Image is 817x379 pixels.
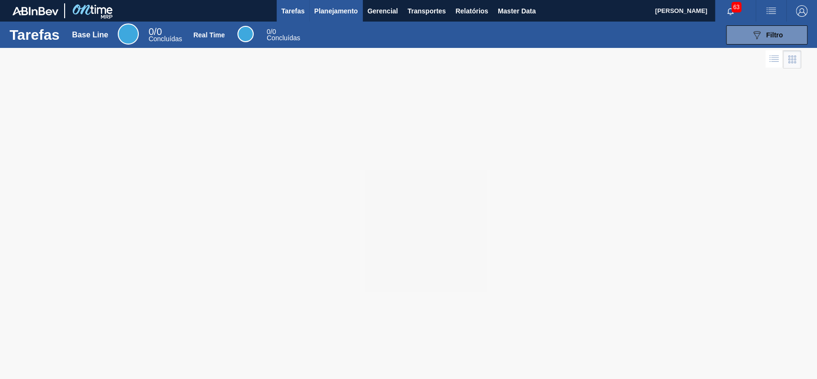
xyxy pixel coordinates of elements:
[314,5,358,17] span: Planejamento
[267,29,300,41] div: Real Time
[765,5,777,17] img: userActions
[267,34,300,42] span: Concluídas
[726,25,807,45] button: Filtro
[148,28,182,42] div: Base Line
[72,31,109,39] div: Base Line
[12,7,58,15] img: TNhmsLtSVTkK8tSr43FrP2fwEKptu5GPRR3wAAAABJRU5ErkJggg==
[796,5,807,17] img: Logout
[148,26,154,37] span: 0
[731,2,741,12] span: 63
[407,5,446,17] span: Transportes
[237,26,254,42] div: Real Time
[455,5,488,17] span: Relatórios
[193,31,225,39] div: Real Time
[148,26,162,37] span: / 0
[148,35,182,43] span: Concluídas
[281,5,305,17] span: Tarefas
[715,4,746,18] button: Notificações
[498,5,536,17] span: Master Data
[267,28,270,35] span: 0
[766,31,783,39] span: Filtro
[118,23,139,45] div: Base Line
[267,28,276,35] span: / 0
[368,5,398,17] span: Gerencial
[10,29,60,40] h1: Tarefas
